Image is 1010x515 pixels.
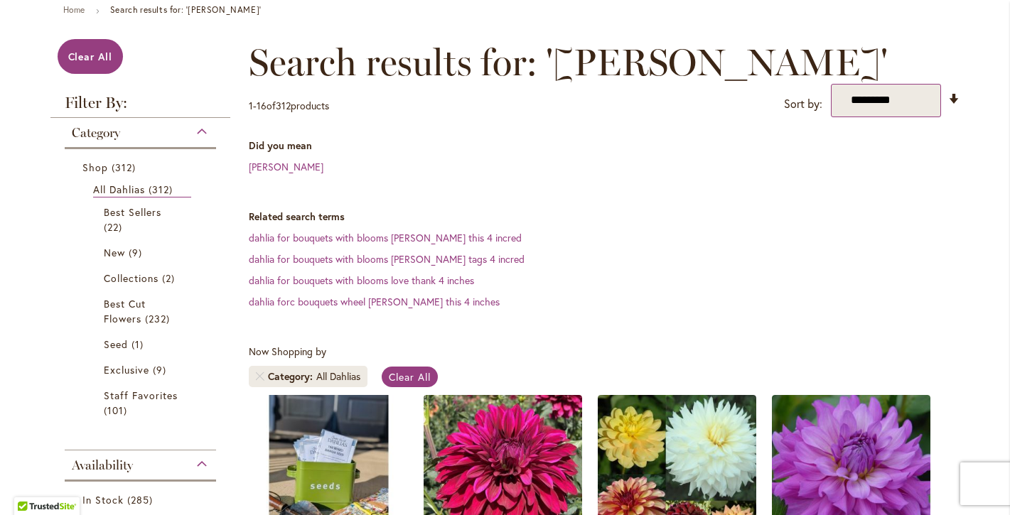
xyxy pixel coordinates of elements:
a: Best Cut Flowers [104,296,181,326]
span: Best Cut Flowers [104,297,146,325]
div: All Dahlias [316,369,360,384]
span: Best Sellers [104,205,162,219]
span: 101 [104,403,131,418]
a: Shop [82,160,203,175]
p: - of products [249,94,329,117]
span: Collections [104,271,159,285]
a: All Dahlias [93,182,192,197]
dt: Related search terms [249,210,960,224]
a: In Stock 285 [82,492,203,507]
span: Search results for: '[PERSON_NAME]' [249,41,888,84]
span: 1 [131,337,147,352]
a: Exclusive [104,362,181,377]
a: Home [63,4,85,15]
span: New [104,246,125,259]
span: Category [72,125,120,141]
span: Clear All [389,370,431,384]
span: Staff Favorites [104,389,178,402]
span: Clear All [68,50,113,63]
span: 312 [276,99,291,112]
label: Sort by: [784,91,822,117]
a: Clear All [382,367,438,387]
span: All Dahlias [93,183,146,196]
dt: Did you mean [249,139,960,153]
a: New [104,245,181,260]
span: 9 [129,245,146,260]
span: 16 [257,99,267,112]
span: Availability [72,457,133,473]
a: dahlia for bouquets with blooms [PERSON_NAME] tags 4 incred [249,252,525,266]
a: Clear All [58,39,124,74]
a: dahlia for bouquets with blooms [PERSON_NAME] this 4 incred [249,231,522,244]
iframe: Launch Accessibility Center [11,465,50,504]
span: 1 [249,99,253,112]
span: 312 [149,182,176,197]
span: Exclusive [104,363,149,376]
span: 285 [127,492,156,507]
span: Shop [82,161,108,174]
span: 2 [162,271,178,286]
strong: Filter By: [50,95,231,118]
a: [PERSON_NAME] [249,160,323,173]
span: 312 [112,160,139,175]
a: Collections [104,271,181,286]
span: Now Shopping by [249,345,326,358]
a: Seed [104,337,181,352]
span: In Stock [82,493,124,506]
a: Remove Category All Dahlias [256,372,264,381]
span: 232 [145,311,173,326]
a: dahlia forc bouquets wheel [PERSON_NAME] this 4 inches [249,295,500,308]
span: 9 [153,362,170,377]
a: Staff Favorites [104,388,181,418]
span: Category [268,369,316,384]
span: 22 [104,219,126,234]
strong: Search results for: '[PERSON_NAME]' [110,4,262,15]
a: dahlia for bouquets with blooms love thank 4 inches [249,273,474,287]
span: Seed [104,337,128,351]
a: Best Sellers [104,205,181,234]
